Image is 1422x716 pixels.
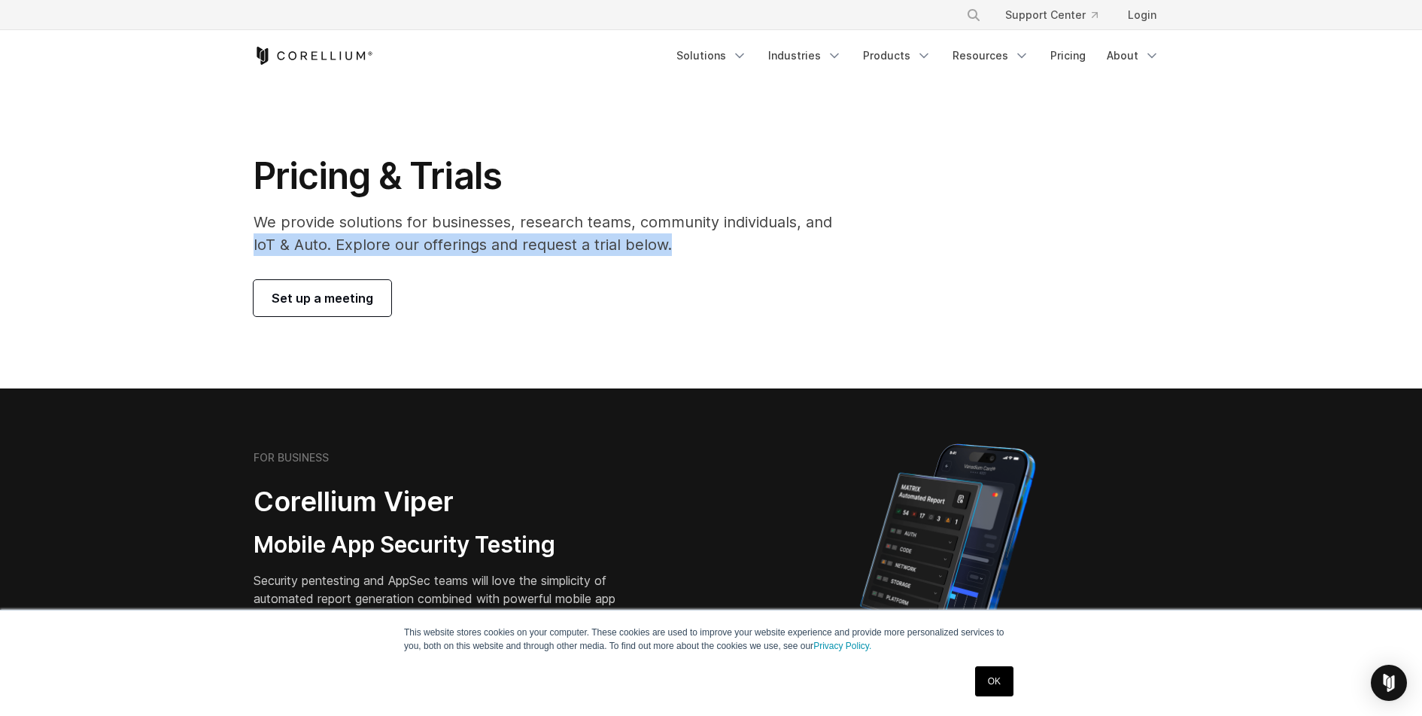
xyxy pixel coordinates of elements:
a: Solutions [667,42,756,69]
a: Corellium Home [254,47,373,65]
span: Set up a meeting [272,289,373,307]
div: Navigation Menu [667,42,1168,69]
a: Privacy Policy. [813,641,871,651]
a: Login [1116,2,1168,29]
a: About [1098,42,1168,69]
div: Navigation Menu [948,2,1168,29]
p: We provide solutions for businesses, research teams, community individuals, and IoT & Auto. Explo... [254,211,853,256]
p: Security pentesting and AppSec teams will love the simplicity of automated report generation comb... [254,571,639,626]
a: Resources [943,42,1038,69]
p: This website stores cookies on your computer. These cookies are used to improve your website expe... [404,626,1018,653]
a: Set up a meeting [254,280,391,316]
a: Support Center [993,2,1110,29]
h6: FOR BUSINESS [254,451,329,465]
button: Search [960,2,987,29]
a: Products [854,42,940,69]
h1: Pricing & Trials [254,154,853,199]
a: OK [975,666,1013,696]
h2: Corellium Viper [254,485,639,519]
img: Corellium MATRIX automated report on iPhone showing app vulnerability test results across securit... [834,437,1061,700]
a: Pricing [1041,42,1095,69]
div: Open Intercom Messenger [1371,665,1407,701]
h3: Mobile App Security Testing [254,531,639,559]
a: Industries [759,42,851,69]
